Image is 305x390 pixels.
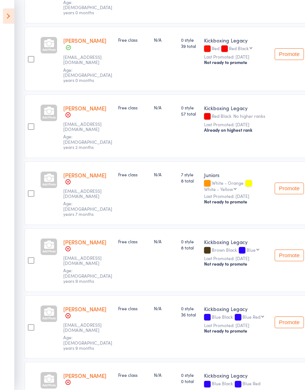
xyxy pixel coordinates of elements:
span: Free class [118,305,138,311]
div: N/A [154,104,175,110]
button: Promote [275,48,304,60]
span: 0 total [181,378,198,384]
span: 7 style [181,171,198,177]
small: lucyb09@live.co.uk [63,255,111,266]
div: Not ready to promote [204,261,269,267]
div: N/A [154,305,175,311]
div: N/A [154,238,175,244]
button: Promote [275,183,304,194]
span: Age: [DEMOGRAPHIC_DATA] years 9 months [63,334,112,351]
span: Age: [DEMOGRAPHIC_DATA] years 7 months [63,200,112,217]
div: N/A [154,171,175,177]
small: Last Promoted: [DATE] [204,323,269,328]
div: Juniors [204,171,269,179]
div: Not ready to promote [204,199,269,205]
div: Blue Black [204,381,269,387]
small: haleyamato@hotmail.co.uk [63,55,111,65]
div: Kickboxing Legacy [204,372,269,379]
span: Free class [118,372,138,378]
div: Kickboxing Legacy [204,305,269,312]
small: Last Promoted: [DATE] [204,54,269,59]
span: Free class [118,104,138,110]
span: Age: [DEMOGRAPHIC_DATA] years 0 months [63,67,112,83]
small: thecharlestons@outlook.com [63,121,111,132]
span: 0 style [181,305,198,311]
span: 0 style [181,372,198,378]
span: 8 total [181,244,198,251]
span: Age: [DEMOGRAPHIC_DATA] years 9 months [63,267,112,284]
span: 8 total [181,177,198,184]
small: matt.curtis165@gmail.com [63,188,111,199]
span: No higher ranks [233,113,265,119]
div: White - Yellow [204,187,233,191]
div: N/A [154,372,175,378]
span: 0 style [181,37,198,43]
span: 57 total [181,110,198,117]
div: N/A [154,37,175,43]
div: Blue [246,247,256,252]
span: 36 total [181,311,198,318]
span: Free class [118,37,138,43]
span: Blue Red [242,380,260,386]
div: Already on highest rank [204,127,269,133]
span: 39 total [181,43,198,49]
div: Blue Red [242,314,260,319]
small: Last Promoted: [DATE] [204,122,269,127]
span: Age: [DEMOGRAPHIC_DATA] years 2 months [63,133,112,150]
div: Red Black [204,113,269,120]
span: Free class [118,171,138,177]
span: Free class [118,238,138,244]
small: Last Promoted: [DATE] [204,256,269,261]
a: [PERSON_NAME] [63,104,106,112]
div: Not ready to promote [204,328,269,334]
span: 0 style [181,104,198,110]
small: annaskolasinskabarnett@gmail.com [63,322,111,333]
a: [PERSON_NAME] [63,37,106,44]
div: Red [204,46,269,52]
button: Promote [275,316,304,328]
a: [PERSON_NAME] [63,171,106,179]
div: Brown Black [204,247,269,254]
small: Last Promoted: [DATE] [204,194,269,199]
a: [PERSON_NAME] [63,372,106,379]
button: Promote [275,250,304,261]
div: Not ready to promote [204,59,269,65]
a: [PERSON_NAME] [63,305,106,313]
span: 0 style [181,238,198,244]
div: Kickboxing Legacy [204,238,269,245]
div: Kickboxing Legacy [204,37,269,44]
div: Blue Black [204,314,269,320]
a: [PERSON_NAME] [63,238,106,246]
div: Kickboxing Legacy [204,104,269,112]
div: Red Black [229,46,249,50]
div: White - Orange [204,180,269,191]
